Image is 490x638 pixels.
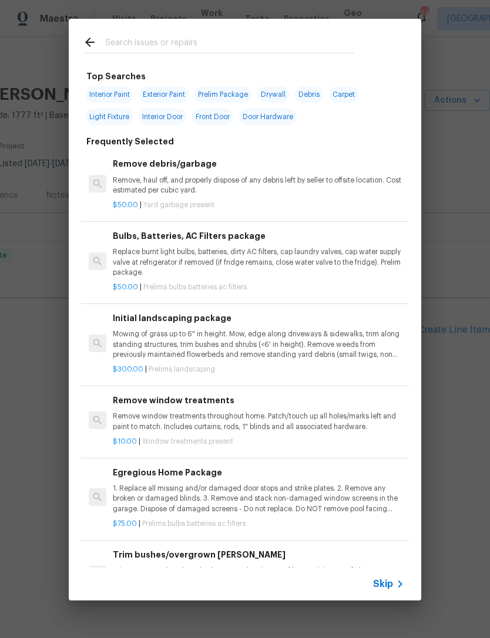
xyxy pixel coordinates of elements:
span: Exterior Paint [139,86,189,103]
p: | [113,364,404,374]
h6: Top Searches [86,70,146,83]
span: Yard garbage present [143,201,214,208]
h6: Trim bushes/overgrown [PERSON_NAME] [113,548,404,561]
h6: Remove window treatments [113,394,404,407]
span: $300.00 [113,366,143,373]
input: Search issues or repairs [105,35,354,53]
p: Mowing of grass up to 6" in height. Mow, edge along driveways & sidewalks, trim along standing st... [113,329,404,359]
p: Remove, haul off, and properly dispose of any debris left by seller to offsite location. Cost est... [113,175,404,195]
p: | [113,282,404,292]
span: Light Fixture [86,109,133,125]
span: $50.00 [113,283,138,291]
h6: Remove debris/garbage [113,157,404,170]
p: 1. Replace all missing and/or damaged door stops and strike plates. 2. Remove any broken or damag... [113,484,404,514]
span: Skip [373,578,393,590]
span: Carpet [329,86,358,103]
h6: Bulbs, Batteries, AC Filters package [113,229,404,242]
span: $75.00 [113,520,137,527]
p: Trim overgrown hegdes & bushes around perimeter of home giving 12" of clearance. Properly dispose... [113,566,404,586]
span: Interior Door [139,109,186,125]
h6: Initial landscaping package [113,312,404,325]
h6: Egregious Home Package [113,466,404,479]
span: $10.00 [113,438,137,445]
span: Front Door [192,109,233,125]
p: | [113,200,404,210]
span: Prelims landscaping [149,366,215,373]
span: Interior Paint [86,86,133,103]
span: Door Hardware [239,109,297,125]
span: Prelims bulbs batteries ac filters [143,283,247,291]
span: Debris [295,86,323,103]
span: Window treatments present [142,438,233,445]
h6: Frequently Selected [86,135,174,148]
p: Remove window treatments throughout home. Patch/touch up all holes/marks left and paint to match.... [113,411,404,431]
span: Prelim Package [194,86,251,103]
p: Replace burnt light bulbs, batteries, dirty AC filters, cap laundry valves, cap water supply valv... [113,247,404,277]
span: $50.00 [113,201,138,208]
span: Prelims bulbs batteries ac filters [142,520,246,527]
p: | [113,519,404,529]
p: | [113,437,404,447]
span: Drywall [257,86,289,103]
